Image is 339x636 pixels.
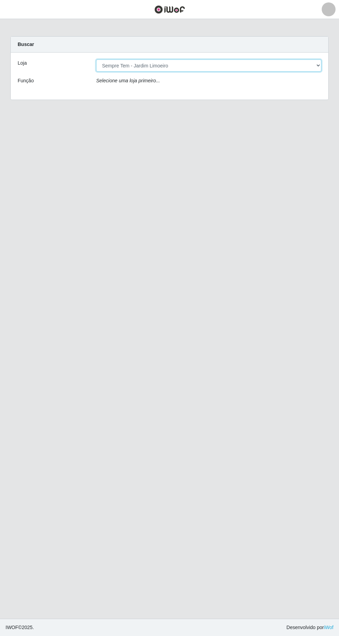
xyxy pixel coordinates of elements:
[324,625,333,630] a: iWof
[6,624,34,631] span: © 2025 .
[286,624,333,631] span: Desenvolvido por
[18,77,34,84] label: Função
[154,5,185,14] img: CoreUI Logo
[6,625,18,630] span: IWOF
[18,59,27,67] label: Loja
[18,42,34,47] strong: Buscar
[96,78,160,83] i: Selecione uma loja primeiro...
